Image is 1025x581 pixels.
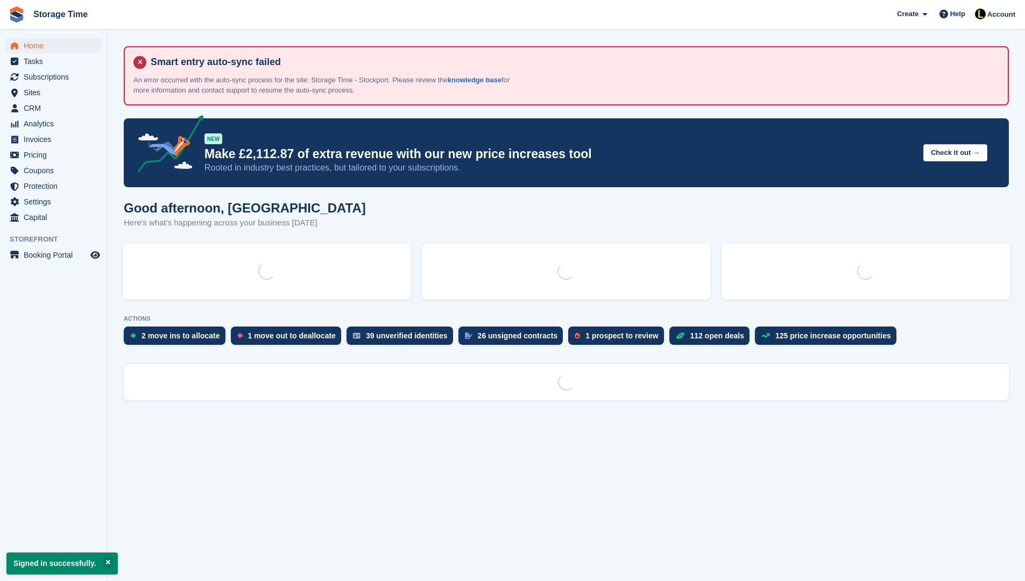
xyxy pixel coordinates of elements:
span: Home [24,38,88,53]
a: Preview store [89,249,102,261]
a: 1 move out to deallocate [231,327,347,350]
div: 1 move out to deallocate [248,331,336,340]
p: Signed in successfully. [6,552,118,575]
a: knowledge base [448,76,501,84]
span: Invoices [24,132,88,147]
span: Create [897,9,918,19]
a: menu [5,38,102,53]
span: Sites [24,85,88,100]
a: menu [5,116,102,131]
span: Analytics [24,116,88,131]
p: Make £2,112.87 of extra revenue with our new price increases tool [204,146,915,162]
a: menu [5,101,102,116]
a: menu [5,69,102,84]
a: menu [5,163,102,178]
img: price-adjustments-announcement-icon-8257ccfd72463d97f412b2fc003d46551f7dbcb40ab6d574587a9cd5c0d94... [129,115,204,176]
span: CRM [24,101,88,116]
span: Coupons [24,163,88,178]
h4: Smart entry auto-sync failed [146,56,999,68]
a: Storage Time [29,5,92,23]
a: menu [5,179,102,194]
a: menu [5,210,102,225]
img: contract_signature_icon-13c848040528278c33f63329250d36e43548de30e8caae1d1a13099fd9432cc5.svg [465,332,472,339]
span: Capital [24,210,88,225]
p: ACTIONS [124,315,1009,322]
div: 2 move ins to allocate [142,331,220,340]
div: 112 open deals [690,331,744,340]
a: menu [5,194,102,209]
div: NEW [204,133,222,144]
a: 112 open deals [669,327,755,350]
span: Protection [24,179,88,194]
span: Pricing [24,147,88,162]
a: 39 unverified identities [347,327,458,350]
span: Settings [24,194,88,209]
p: Rooted in industry best practices, but tailored to your subscriptions. [204,162,915,174]
span: Help [950,9,965,19]
span: Account [987,9,1015,20]
a: 26 unsigned contracts [458,327,569,350]
a: menu [5,85,102,100]
a: menu [5,147,102,162]
a: menu [5,132,102,147]
span: Subscriptions [24,69,88,84]
a: menu [5,247,102,263]
img: verify_identity-adf6edd0f0f0b5bbfe63781bf79b02c33cf7c696d77639b501bdc392416b5a36.svg [353,332,360,339]
div: 125 price increase opportunities [775,331,891,340]
button: Check it out → [923,144,987,162]
p: Here's what's happening across your business [DATE] [124,217,366,229]
a: menu [5,54,102,69]
img: move_outs_to_deallocate_icon-f764333ba52eb49d3ac5e1228854f67142a1ed5810a6f6cc68b1a99e826820c5.svg [237,332,243,339]
span: Tasks [24,54,88,69]
span: Storefront [10,234,107,245]
div: 39 unverified identities [366,331,448,340]
a: 125 price increase opportunities [755,327,902,350]
span: Booking Portal [24,247,88,263]
a: 1 prospect to review [568,327,669,350]
img: stora-icon-8386f47178a22dfd0bd8f6a31ec36ba5ce8667c1dd55bd0f319d3a0aa187defe.svg [9,6,25,23]
a: 2 move ins to allocate [124,327,231,350]
img: price_increase_opportunities-93ffe204e8149a01c8c9dc8f82e8f89637d9d84a8eef4429ea346261dce0b2c0.svg [761,333,770,338]
img: Laaibah Sarwar [975,9,986,19]
img: prospect-51fa495bee0391a8d652442698ab0144808aea92771e9ea1ae160a38d050c398.svg [575,332,580,339]
div: 1 prospect to review [585,331,658,340]
img: deal-1b604bf984904fb50ccaf53a9ad4b4a5d6e5aea283cecdc64d6e3604feb123c2.svg [676,332,685,339]
h1: Good afternoon, [GEOGRAPHIC_DATA] [124,201,366,215]
p: An error occurred with the auto-sync process for the site: Storage Time - Stockport. Please revie... [133,75,510,96]
div: 26 unsigned contracts [478,331,558,340]
img: move_ins_to_allocate_icon-fdf77a2bb77ea45bf5b3d319d69a93e2d87916cf1d5bf7949dd705db3b84f3ca.svg [130,332,136,339]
